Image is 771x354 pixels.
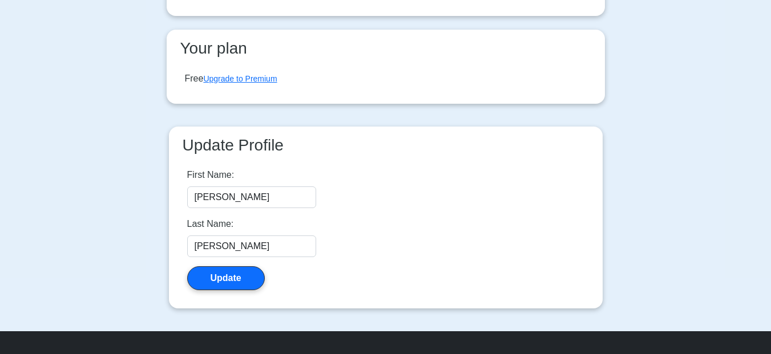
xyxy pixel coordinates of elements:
button: Update [187,266,265,290]
h3: Update Profile [178,136,594,155]
label: First Name: [187,168,235,182]
h3: Your plan [176,39,596,58]
a: Upgrade to Premium [203,74,277,83]
label: Last Name: [187,217,234,231]
div: Free [185,72,277,86]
